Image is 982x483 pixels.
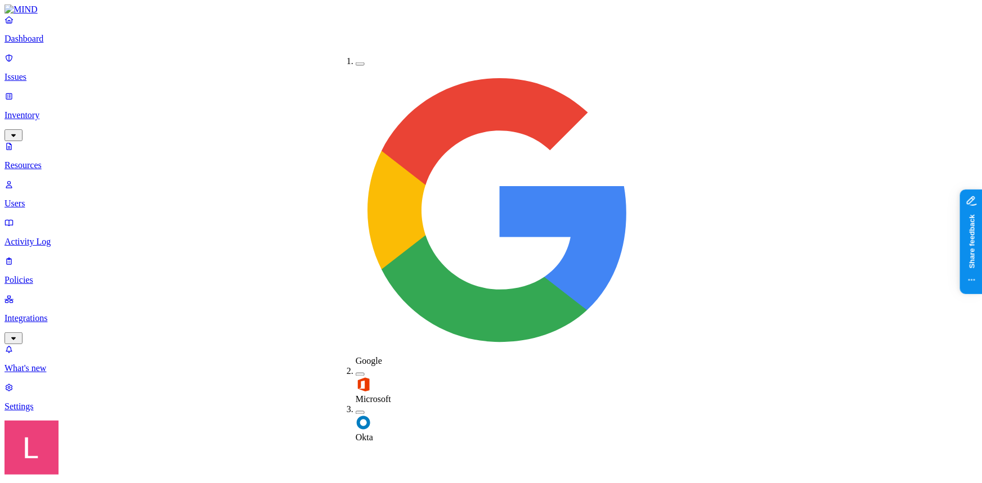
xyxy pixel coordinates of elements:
span: Okta [356,433,373,443]
p: Policies [5,275,977,285]
a: Policies [5,256,977,285]
a: What's new [5,344,977,373]
p: Integrations [5,313,977,323]
img: okta2 [356,415,371,431]
a: Issues [5,53,977,82]
a: Users [5,179,977,209]
p: Settings [5,401,977,412]
a: Integrations [5,294,977,342]
a: Settings [5,382,977,412]
img: Landen Brown [5,421,59,475]
img: google-workspace [356,66,644,354]
span: Google [356,356,382,366]
p: Users [5,198,977,209]
a: Inventory [5,91,977,139]
p: What's new [5,363,977,373]
p: Inventory [5,110,977,120]
img: MIND [5,4,38,15]
a: Dashboard [5,15,977,44]
img: office-365 [356,377,371,392]
p: Dashboard [5,34,977,44]
a: MIND [5,4,977,15]
a: Activity Log [5,218,977,247]
p: Issues [5,72,977,82]
p: Activity Log [5,237,977,247]
p: Resources [5,160,977,170]
span: Microsoft [356,395,391,404]
a: Resources [5,141,977,170]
